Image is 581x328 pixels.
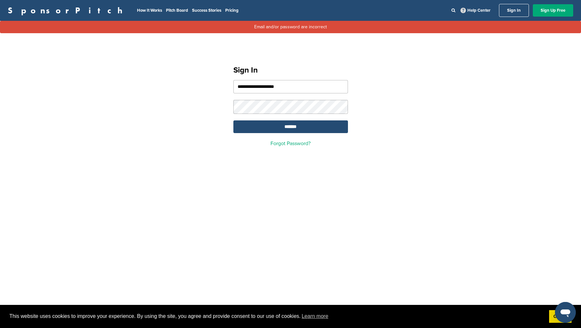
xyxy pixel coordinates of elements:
a: Success Stories [192,8,221,13]
a: Help Center [459,7,492,14]
h1: Sign In [233,64,348,76]
a: learn more about cookies [301,311,329,321]
a: Sign In [499,4,529,17]
a: dismiss cookie message [549,310,572,323]
a: Sign Up Free [533,4,573,17]
a: Pitch Board [166,8,188,13]
a: SponsorPitch [8,6,127,15]
a: How It Works [137,8,162,13]
a: Pricing [225,8,239,13]
iframe: Button to launch messaging window [555,302,576,323]
span: This website uses cookies to improve your experience. By using the site, you agree and provide co... [9,311,544,321]
a: Forgot Password? [270,140,311,147]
